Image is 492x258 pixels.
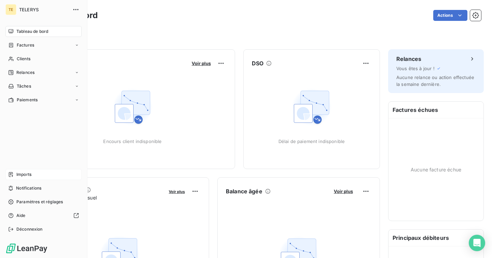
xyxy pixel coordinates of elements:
span: Clients [17,56,30,62]
span: Aucune relance ou action effectuée la semaine dernière. [396,75,474,87]
span: Déconnexion [16,226,43,232]
span: Voir plus [169,189,185,194]
img: Logo LeanPay [5,243,48,254]
span: Tâches [17,83,31,89]
span: Relances [16,69,35,76]
div: TE [5,4,16,15]
span: Paiements [17,97,38,103]
h6: DSO [252,59,263,67]
h6: Balance âgée [226,187,262,195]
div: Open Intercom Messenger [469,235,485,251]
span: Voir plus [192,61,211,66]
span: Encours client indisponible [103,139,162,144]
span: Aucune facture échue [411,166,461,173]
span: Paramètres et réglages [16,199,63,205]
img: Empty state [111,85,154,129]
span: Voir plus [334,189,353,194]
span: TELERYS [19,7,68,12]
span: Aide [16,212,26,219]
h6: Relances [396,55,421,63]
h6: Factures échues [388,102,483,118]
button: Actions [433,10,467,21]
img: Empty state [290,85,333,129]
button: Voir plus [332,188,355,194]
span: Tableau de bord [16,28,48,35]
span: Chiffre d'affaires mensuel [39,194,164,201]
span: Factures [17,42,34,48]
span: Notifications [16,185,41,191]
button: Voir plus [190,60,213,66]
span: Vous êtes à jour ! [396,66,435,71]
span: Délai de paiement indisponible [278,139,345,144]
button: Voir plus [167,188,187,194]
a: Aide [5,210,82,221]
h6: Principaux débiteurs [388,230,483,246]
span: Imports [16,171,31,178]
